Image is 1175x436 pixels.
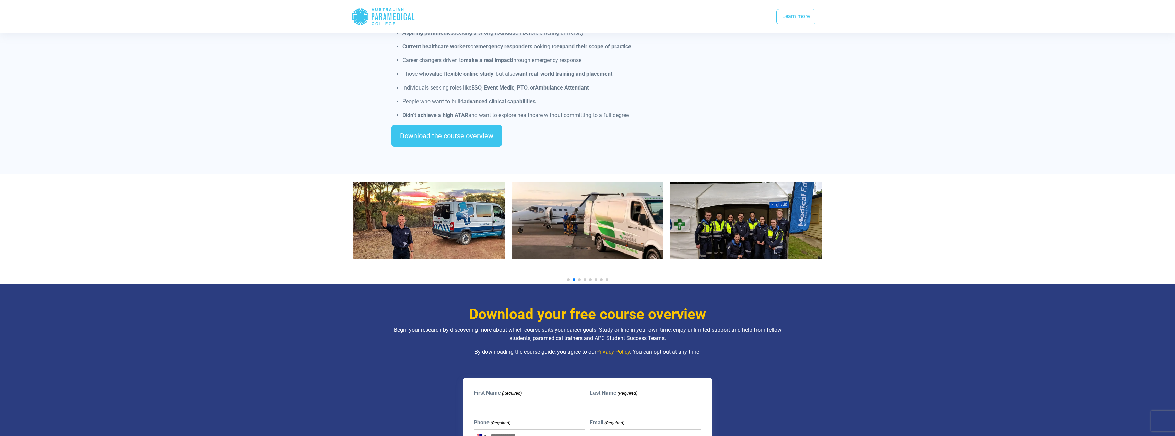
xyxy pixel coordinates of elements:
strong: value flexible online study [429,71,493,77]
span: Go to slide 8 [606,278,608,281]
strong: want real-world training and placement [515,71,612,77]
strong: ESO, Event Medic, PTO [471,84,528,91]
img: Image: MEA 2023. [353,182,505,259]
h3: Download your free course overview [387,306,788,323]
p: By downloading the course guide, you agree to our . You can opt-out at any time. [387,348,788,356]
span: Go to slide 6 [595,278,597,281]
span: Go to slide 4 [584,278,586,281]
img: AirMed and GroundMed Transport. *Image: AirMed and GroundMed (2023). [512,182,663,259]
span: (Required) [501,390,522,397]
div: 3 / 10 [512,182,663,270]
strong: advanced clinical capabilities [463,98,536,105]
span: (Required) [617,390,638,397]
img: MEA group photo. Image: MEA, 2023 [670,182,822,259]
strong: make a real impact [464,57,512,63]
span: (Required) [490,420,510,426]
span: Go to slide 2 [573,278,575,281]
label: First Name [474,389,522,397]
a: Privacy Policy [596,349,630,355]
label: Email [590,419,624,427]
p: Career changers driven to through emergency response [402,56,784,64]
strong: Didn’t achieve a high ATAR [402,112,468,118]
span: Go to slide 7 [600,278,603,281]
div: 2 / 10 [353,182,505,270]
a: Download the course overview [391,125,502,147]
span: Go to slide 1 [567,278,570,281]
p: People who want to build [402,97,784,106]
span: Go to slide 3 [578,278,581,281]
strong: emergency responders [475,43,532,50]
div: Australian Paramedical College [352,5,415,28]
label: Phone [474,419,510,427]
span: (Required) [604,420,625,426]
div: 4 / 10 [670,182,822,270]
p: and want to explore healthcare without committing to a full degree [402,111,784,119]
span: Go to slide 5 [589,278,592,281]
p: or looking to [402,43,784,51]
p: Begin your research by discovering more about which course suits your career goals. Study online ... [387,326,788,342]
label: Last Name [590,389,637,397]
p: Those who , but also [402,70,784,78]
strong: expand their scope of practice [556,43,631,50]
a: Learn more [776,9,815,25]
p: Individuals seeking roles like , or [402,84,784,92]
strong: Ambulance Attendant [535,84,589,91]
strong: Current healthcare workers [402,43,470,50]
